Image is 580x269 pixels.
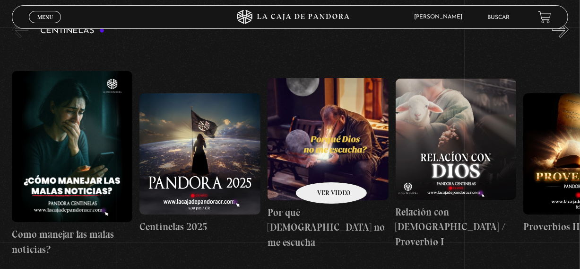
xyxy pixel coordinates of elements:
h4: Por qué [DEMOGRAPHIC_DATA] no me escucha [268,205,389,250]
a: View your shopping cart [538,11,551,24]
h4: Como manejar las malas noticias? [12,227,133,257]
h3: Centinelas [40,27,105,36]
h4: Centinelas 2025 [139,219,260,234]
h4: Relación con [DEMOGRAPHIC_DATA] / Proverbio I [396,205,517,250]
button: Next [552,21,569,38]
span: Cerrar [34,22,56,29]
span: Menu [37,14,53,20]
a: Buscar [488,15,510,20]
button: Previous [12,21,28,38]
span: [PERSON_NAME] [409,14,472,20]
